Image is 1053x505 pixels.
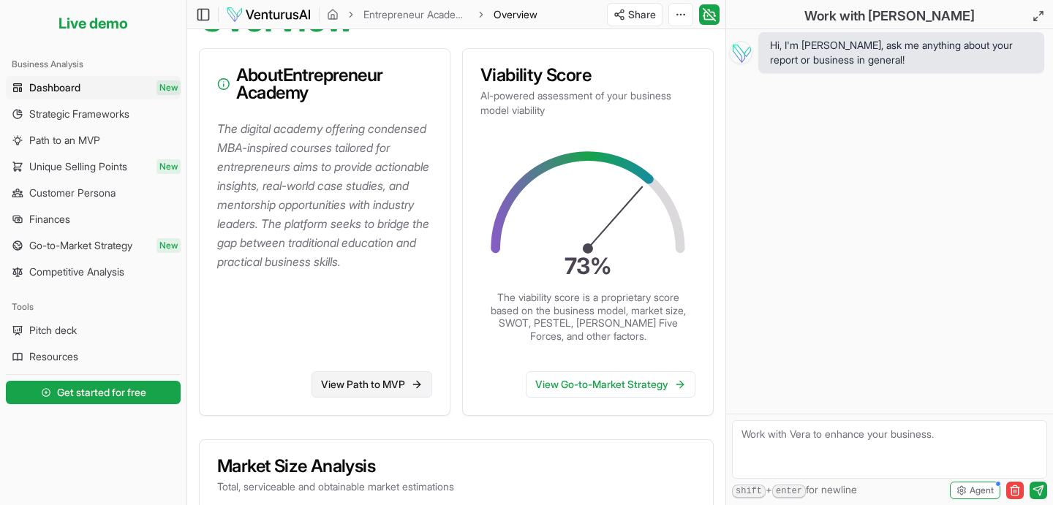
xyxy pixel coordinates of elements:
h3: Viability Score [480,67,695,84]
span: Get started for free [57,385,146,400]
button: Agent [950,482,1000,499]
p: Total, serviceable and obtainable market estimations [217,479,695,494]
span: + for newline [732,482,857,498]
a: Competitive Analysis [6,260,181,284]
a: Get started for free [6,378,181,407]
a: Pitch deck [6,319,181,342]
a: View Go-to-Market Strategy [526,371,695,398]
span: Strategic Frameworks [29,107,129,121]
span: New [156,80,181,95]
a: Strategic Frameworks [6,102,181,126]
span: Agent [970,485,994,496]
a: Unique Selling PointsNew [6,155,181,178]
span: Go-to-Market Strategy [29,238,132,253]
kbd: shift [732,485,766,498]
span: Pitch deck [29,323,77,338]
h3: Market Size Analysis [217,457,695,475]
text: 73 % [565,252,611,279]
h2: Work with [PERSON_NAME] [804,6,975,26]
span: Dashboard [29,80,80,95]
span: Hi, I'm [PERSON_NAME], ask me anything about your report or business in general! [770,38,1033,67]
span: Resources [29,349,78,364]
p: The viability score is a proprietary score based on the business model, market size, SWOT, PESTEL... [486,291,690,342]
img: logo [226,6,312,23]
nav: breadcrumb [327,7,537,22]
span: Share [628,7,656,22]
p: The digital academy offering condensed MBA-inspired courses tailored for entrepreneurs aims to pr... [217,119,438,271]
div: Tools [6,295,181,319]
a: Customer Persona [6,181,181,205]
img: Vera [729,41,752,64]
a: Finances [6,208,181,231]
a: Go-to-Market StrategyNew [6,234,181,257]
span: Finances [29,212,70,227]
a: Entrepreneur Academy [363,7,469,22]
span: Unique Selling Points [29,159,127,174]
button: Get started for free [6,381,181,404]
span: Customer Persona [29,186,116,200]
p: AI-powered assessment of your business model viability [480,88,695,118]
a: DashboardNew [6,76,181,99]
h3: About Entrepreneur Academy [217,67,432,102]
a: Resources [6,345,181,368]
kbd: enter [772,485,806,498]
a: View Path to MVP [312,371,432,398]
div: Business Analysis [6,53,181,76]
span: New [156,238,181,253]
button: Share [607,3,663,26]
a: Path to an MVP [6,129,181,152]
span: Competitive Analysis [29,265,124,279]
span: New [156,159,181,174]
span: Path to an MVP [29,133,100,148]
span: Overview [494,7,537,22]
